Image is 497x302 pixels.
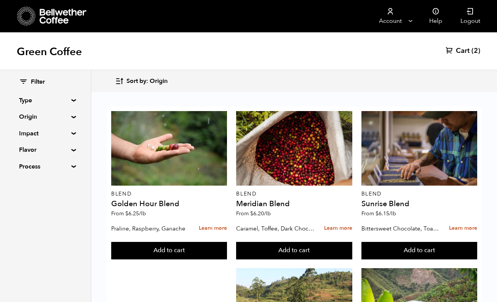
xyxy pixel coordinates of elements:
a: Learn more [324,220,352,237]
span: Sort by: Origin [126,77,168,86]
span: From [111,210,146,217]
span: From [361,210,396,217]
span: /lb [264,210,271,217]
h4: Meridian Blend [236,200,352,208]
summary: Origin [19,112,72,121]
p: Praline, Raspberry, Ganache [111,223,190,234]
p: Bittersweet Chocolate, Toasted Marshmallow, Candied Orange, Praline [361,223,440,234]
span: (2) [471,46,480,56]
a: Cart (2) [446,46,480,56]
p: Blend [236,191,352,197]
summary: Type [19,96,72,105]
summary: Flavor [19,145,72,154]
h1: Green Coffee [17,45,82,59]
span: $ [250,210,253,217]
button: Add to cart [111,242,227,259]
span: $ [125,210,128,217]
span: /lb [139,210,146,217]
span: $ [376,210,379,217]
button: Add to cart [361,242,477,259]
bdi: 6.15 [376,210,396,217]
a: Learn more [199,220,227,237]
span: /lb [389,210,396,217]
bdi: 6.20 [250,210,271,217]
h4: Sunrise Blend [361,200,477,208]
button: Sort by: Origin [115,72,168,90]
p: Blend [361,191,477,197]
span: From [236,210,271,217]
p: Caramel, Toffee, Dark Chocolate [236,223,315,234]
summary: Process [19,162,72,171]
a: Learn more [449,220,477,237]
summary: Impact [19,129,72,138]
bdi: 6.25 [125,210,146,217]
span: Filter [31,78,45,86]
p: Blend [111,191,227,197]
span: Cart [456,46,470,56]
button: Add to cart [236,242,352,259]
h4: Golden Hour Blend [111,200,227,208]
